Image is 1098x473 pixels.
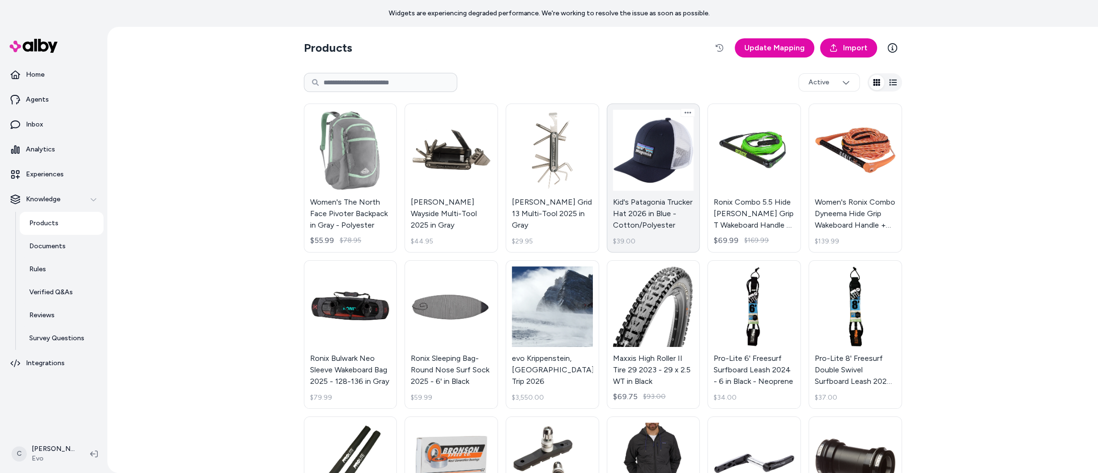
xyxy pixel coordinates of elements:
[4,63,104,86] a: Home
[29,242,66,251] p: Documents
[304,260,397,409] a: Ronix Bulwark Neo Sleeve Wakeboard Bag 2025 - 128-136 in GrayRonix Bulwark Neo Sleeve Wakeboard B...
[20,327,104,350] a: Survey Questions
[20,258,104,281] a: Rules
[735,38,814,58] a: Update Mapping
[20,304,104,327] a: Reviews
[4,163,104,186] a: Experiences
[798,73,860,92] button: Active
[820,38,877,58] a: Import
[506,260,599,409] a: evo Krippenstein, Austria Trip 2026evo Krippenstein, [GEOGRAPHIC_DATA] Trip 2026$3,550.00
[389,9,710,18] p: Widgets are experiencing degraded performance. We're working to resolve the issue as soon as poss...
[32,444,75,454] p: [PERSON_NAME]
[4,352,104,375] a: Integrations
[29,219,58,228] p: Products
[32,454,75,463] span: Evo
[6,438,82,469] button: C[PERSON_NAME]Evo
[405,104,498,253] a: Blackburn Wayside Multi-Tool 2025 in Gray[PERSON_NAME] Wayside Multi-Tool 2025 in Gray$44.95
[405,260,498,409] a: Ronix Sleeping Bag- Round Nose Surf Sock 2025 - 6' in BlackRonix Sleeping Bag- Round Nose Surf So...
[20,235,104,258] a: Documents
[707,104,801,253] a: Ronix Combo 5.5 Hide Stich Grip T Wakeboard Handle + 80 ft Mainline 2023 in GreenRonix Combo 5.5 ...
[4,88,104,111] a: Agents
[304,40,352,56] h2: Products
[29,288,73,297] p: Verified Q&As
[20,212,104,235] a: Products
[12,446,27,461] span: C
[26,95,49,104] p: Agents
[607,104,700,253] a: Kid's Patagonia Trucker Hat 2026 in Blue - Cotton/PolyesterKid's Patagonia Trucker Hat 2026 in Bl...
[304,104,397,253] a: Women's The North Face Pivoter Backpack in Gray - PolyesterWomen's The North Face Pivoter Backpac...
[809,260,902,409] a: Pro-Lite 8' Freesurf Double Swivel Surfboard Leash 2024 - 8 in Black - NeoprenePro-Lite 8' Freesu...
[4,188,104,211] button: Knowledge
[26,70,45,80] p: Home
[506,104,599,253] a: Blackburn Grid 13 Multi-Tool 2025 in Gray[PERSON_NAME] Grid 13 Multi-Tool 2025 in Gray$29.95
[4,113,104,136] a: Inbox
[843,42,867,54] span: Import
[744,42,805,54] span: Update Mapping
[10,39,58,53] img: alby Logo
[29,311,55,320] p: Reviews
[26,145,55,154] p: Analytics
[4,138,104,161] a: Analytics
[29,265,46,274] p: Rules
[809,104,902,253] a: Women's Ronix Combo Dyneema Hide Grip Wakeboard Handle + 70 ft Mainline 2025 in OrangeWomen's Ron...
[607,260,700,409] a: Maxxis High Roller II Tire 29 2023 - 29 x 2.5 WT in BlackMaxxis High Roller II Tire 29 2023 - 29 ...
[707,260,801,409] a: Pro-Lite 6' Freesurf Surfboard Leash 2024 - 6 in Black - NeoprenePro-Lite 6' Freesurf Surfboard L...
[26,195,60,204] p: Knowledge
[29,334,84,343] p: Survey Questions
[20,281,104,304] a: Verified Q&As
[26,358,65,368] p: Integrations
[26,120,43,129] p: Inbox
[26,170,64,179] p: Experiences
